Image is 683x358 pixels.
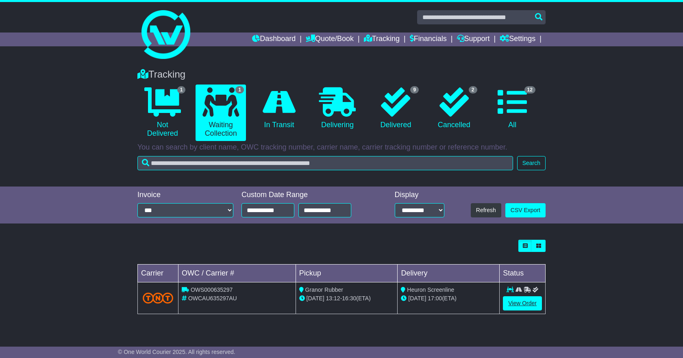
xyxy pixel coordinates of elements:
[517,156,546,170] button: Search
[241,191,372,200] div: Custom Date Range
[307,295,324,302] span: [DATE]
[143,293,173,304] img: TNT_Domestic.png
[252,33,296,46] a: Dashboard
[306,33,354,46] a: Quote/Book
[196,85,246,141] a: 1 Waiting Collection
[177,86,186,93] span: 1
[500,33,535,46] a: Settings
[407,286,454,293] span: Heuron Screenline
[457,33,490,46] a: Support
[364,33,400,46] a: Tracking
[296,265,398,282] td: Pickup
[133,69,550,80] div: Tracking
[235,86,244,93] span: 1
[342,295,356,302] span: 16:30
[410,33,447,46] a: Financials
[326,295,340,302] span: 13:12
[398,265,500,282] td: Delivery
[505,203,546,217] a: CSV Export
[188,295,237,302] span: OWCAU635297AU
[500,265,546,282] td: Status
[524,86,535,93] span: 12
[428,295,442,302] span: 17:00
[137,85,187,141] a: 1 Not Delivered
[137,191,233,200] div: Invoice
[137,143,546,152] p: You can search by client name, OWC tracking number, carrier name, carrier tracking number or refe...
[305,286,343,293] span: Granor Rubber
[429,85,479,132] a: 2 Cancelled
[401,294,496,303] div: (ETA)
[469,86,477,93] span: 2
[395,191,444,200] div: Display
[408,295,426,302] span: [DATE]
[487,85,537,132] a: 12 All
[471,203,501,217] button: Refresh
[299,294,394,303] div: - (ETA)
[503,296,542,310] a: View Order
[138,265,178,282] td: Carrier
[254,85,304,132] a: In Transit
[371,85,421,132] a: 9 Delivered
[410,86,419,93] span: 9
[118,349,235,355] span: © One World Courier 2025. All rights reserved.
[312,85,362,132] a: Delivering
[178,265,296,282] td: OWC / Carrier #
[191,286,233,293] span: OWS000635297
